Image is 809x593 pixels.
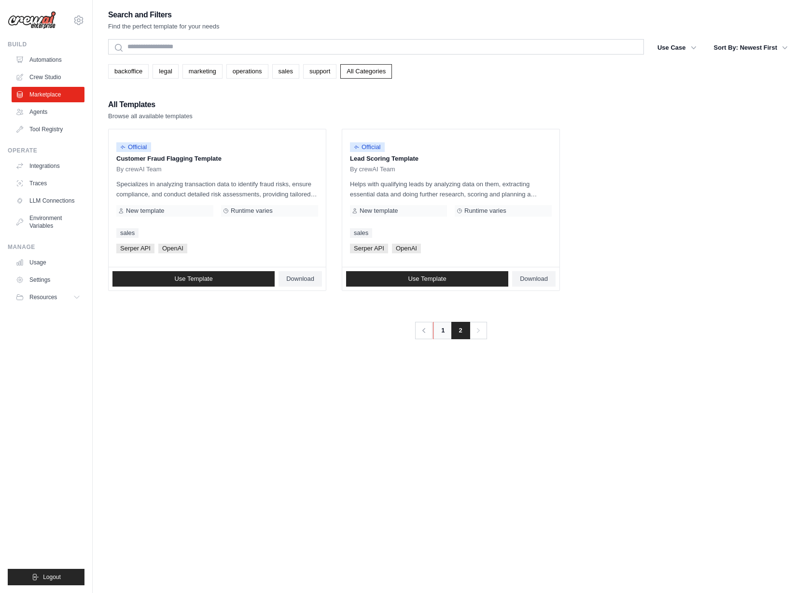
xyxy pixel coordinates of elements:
a: Use Template [112,271,275,287]
button: Use Case [652,39,702,56]
h2: Search and Filters [108,8,220,22]
a: Download [512,271,556,287]
p: Browse all available templates [108,111,193,121]
a: marketing [182,64,223,79]
a: All Categories [340,64,392,79]
span: Use Template [408,275,446,283]
a: Agents [12,104,84,120]
p: Customer Fraud Flagging Template [116,154,318,164]
p: Lead Scoring Template [350,154,552,164]
a: Use Template [346,271,508,287]
a: Usage [12,255,84,270]
p: Specializes in analyzing transaction data to identify fraud risks, ensure compliance, and conduct... [116,179,318,199]
span: Runtime varies [231,207,273,215]
span: Serper API [350,244,388,253]
a: backoffice [108,64,149,79]
div: Manage [8,243,84,251]
a: 1 [433,322,452,339]
a: Download [279,271,322,287]
a: support [303,64,336,79]
p: Helps with qualifying leads by analyzing data on them, extracting essential data and doing furthe... [350,179,552,199]
a: sales [272,64,299,79]
a: sales [116,228,139,238]
span: OpenAI [158,244,187,253]
span: By crewAI Team [350,165,395,173]
span: Official [116,142,151,152]
span: New template [126,207,164,215]
button: Logout [8,569,84,585]
span: Serper API [116,244,154,253]
span: Runtime varies [464,207,506,215]
a: Automations [12,52,84,68]
span: 2 [451,322,470,339]
a: sales [350,228,372,238]
div: Build [8,41,84,48]
span: Resources [29,293,57,301]
span: New template [360,207,398,215]
span: Download [520,275,548,283]
a: Environment Variables [12,210,84,234]
a: Integrations [12,158,84,174]
a: operations [226,64,268,79]
span: By crewAI Team [116,165,162,173]
a: Traces [12,176,84,191]
a: legal [153,64,178,79]
a: Tool Registry [12,122,84,137]
nav: Pagination [415,322,487,339]
div: Operate [8,147,84,154]
a: Crew Studio [12,69,84,85]
button: Resources [12,290,84,305]
a: LLM Connections [12,193,84,208]
button: Sort By: Newest First [708,39,794,56]
p: Find the perfect template for your needs [108,22,220,31]
span: Use Template [174,275,212,283]
a: Settings [12,272,84,288]
span: Logout [43,573,61,581]
span: OpenAI [392,244,421,253]
a: Marketplace [12,87,84,102]
span: Official [350,142,385,152]
img: Logo [8,11,56,29]
h2: All Templates [108,98,193,111]
span: Download [286,275,314,283]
